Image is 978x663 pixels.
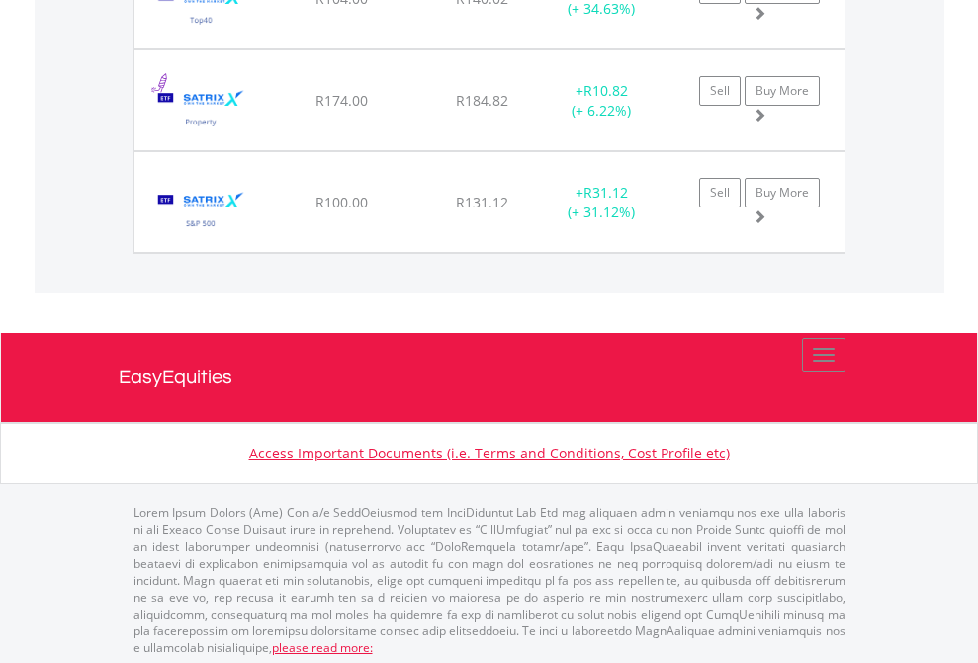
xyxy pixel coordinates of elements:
span: R10.82 [583,81,628,100]
span: R31.12 [583,183,628,202]
a: Buy More [745,178,820,207]
a: EasyEquities [119,333,860,422]
a: Sell [699,178,741,207]
span: R100.00 [315,193,368,211]
p: Lorem Ipsum Dolors (Ame) Con a/e SeddOeiusmod tem InciDiduntut Lab Etd mag aliquaen admin veniamq... [133,504,845,656]
span: R184.82 [456,91,508,110]
a: please read more: [272,639,373,656]
div: + (+ 31.12%) [540,183,664,222]
span: R131.12 [456,193,508,211]
img: EQU.ZA.STX500.png [144,177,258,247]
a: Sell [699,76,741,106]
span: R174.00 [315,91,368,110]
div: + (+ 6.22%) [540,81,664,121]
a: Buy More [745,76,820,106]
a: Access Important Documents (i.e. Terms and Conditions, Cost Profile etc) [249,444,730,462]
img: EQU.ZA.STXPRO.png [144,75,258,145]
